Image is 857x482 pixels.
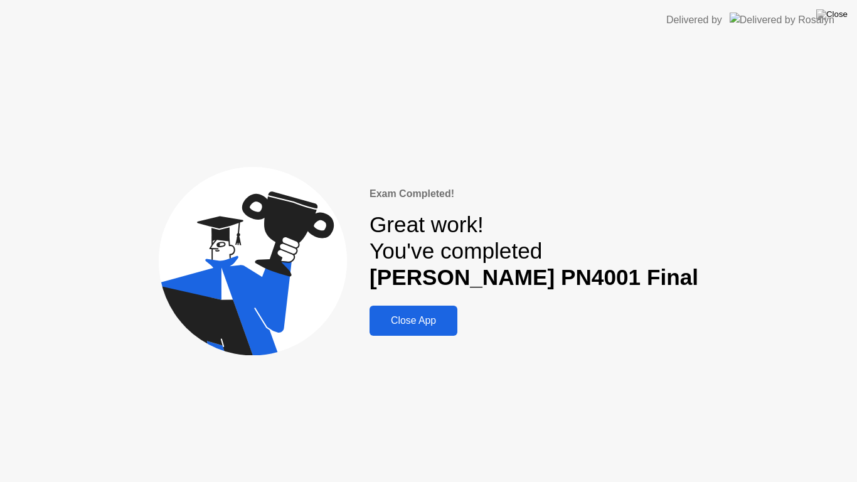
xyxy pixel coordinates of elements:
[816,9,848,19] img: Close
[370,265,698,289] b: [PERSON_NAME] PN4001 Final
[370,306,457,336] button: Close App
[370,186,698,201] div: Exam Completed!
[666,13,722,28] div: Delivered by
[730,13,834,27] img: Delivered by Rosalyn
[370,212,698,291] div: Great work! You've completed
[373,315,454,326] div: Close App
